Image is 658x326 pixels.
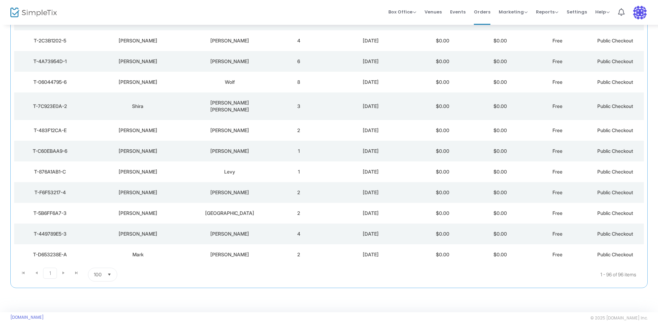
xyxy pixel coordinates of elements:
div: Joel [88,189,188,196]
div: Weissman [191,230,268,237]
td: $0.00 [471,141,529,161]
div: Madras [191,210,268,217]
td: 2 [270,244,328,265]
div: 8/20/2025 [329,168,412,175]
span: Public Checkout [597,148,633,154]
span: Free [552,79,562,85]
td: 1 [270,141,328,161]
td: $0.00 [414,224,471,244]
div: T-876A1AB1-C [16,168,84,175]
td: 8 [270,72,328,92]
div: 8/20/2025 [329,37,412,44]
span: Marketing [499,9,528,15]
div: Sherri [88,79,188,86]
div: Dubitsky [191,148,268,155]
div: Brown schwartzberg [191,99,268,113]
div: T-7C923E0A-2 [16,103,84,110]
div: T-4A73954D-1 [16,58,84,65]
span: Free [552,189,562,195]
div: 8/20/2025 [329,103,412,110]
div: Shira [88,103,188,110]
span: Public Checkout [597,210,633,216]
td: $0.00 [471,244,529,265]
div: 8/20/2025 [329,58,412,65]
div: 8/20/2025 [329,148,412,155]
div: Wolk [191,58,268,65]
span: Public Checkout [597,189,633,195]
span: Free [552,231,562,237]
td: $0.00 [414,72,471,92]
div: T-C60EBAA9-6 [16,148,84,155]
span: Box Office [388,9,416,15]
span: Free [552,58,562,64]
div: Levy [191,168,268,175]
span: Page 1 [43,268,57,279]
td: $0.00 [414,30,471,51]
td: $0.00 [471,51,529,72]
td: $0.00 [414,120,471,141]
span: Public Checkout [597,58,633,64]
div: T-483F12CA-E [16,127,84,134]
td: $0.00 [471,161,529,182]
span: Free [552,127,562,133]
div: Bertha [88,210,188,217]
div: 8/20/2025 [329,251,412,258]
td: $0.00 [414,244,471,265]
div: Candace [88,230,188,237]
span: Help [595,9,610,15]
td: $0.00 [414,161,471,182]
div: T-2C3B1202-5 [16,37,84,44]
span: Public Checkout [597,38,633,43]
td: $0.00 [471,92,529,120]
div: Pamela [88,127,188,134]
span: © 2025 [DOMAIN_NAME] Inc. [590,315,648,321]
div: Mark [88,251,188,258]
div: Monica [88,148,188,155]
span: Free [552,38,562,43]
td: $0.00 [471,203,529,224]
span: 100 [94,271,102,278]
td: $0.00 [471,224,529,244]
span: Free [552,251,562,257]
div: 8/20/2025 [329,127,412,134]
div: Stewart [88,168,188,175]
div: Poznansky [191,251,268,258]
span: Orders [474,3,490,21]
div: Maurice [88,37,188,44]
div: Finegold [191,37,268,44]
div: T-5B6FF6A7-3 [16,210,84,217]
div: 8/20/2025 [329,189,412,196]
a: [DOMAIN_NAME] [10,315,44,320]
span: Public Checkout [597,169,633,175]
div: T-06044795-6 [16,79,84,86]
div: Sturman [191,189,268,196]
kendo-pager-info: 1 - 96 of 96 items [181,268,636,281]
td: 4 [270,224,328,244]
td: 3 [270,92,328,120]
div: Wolf [191,79,268,86]
div: 8/20/2025 [329,210,412,217]
span: Free [552,148,562,154]
td: $0.00 [414,51,471,72]
div: T-449789E5-3 [16,230,84,237]
td: $0.00 [414,203,471,224]
span: Free [552,103,562,109]
td: $0.00 [471,72,529,92]
td: 2 [270,182,328,203]
button: Select [104,268,114,281]
span: Reports [536,9,558,15]
span: Free [552,169,562,175]
div: Schwartz [191,127,268,134]
span: Public Checkout [597,79,633,85]
td: $0.00 [471,120,529,141]
td: 4 [270,30,328,51]
td: $0.00 [414,141,471,161]
div: Jeffrey [88,58,188,65]
td: $0.00 [471,182,529,203]
td: $0.00 [471,30,529,51]
div: T-D653238E-A [16,251,84,258]
span: Free [552,210,562,216]
span: Public Checkout [597,251,633,257]
span: Public Checkout [597,231,633,237]
span: Public Checkout [597,127,633,133]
